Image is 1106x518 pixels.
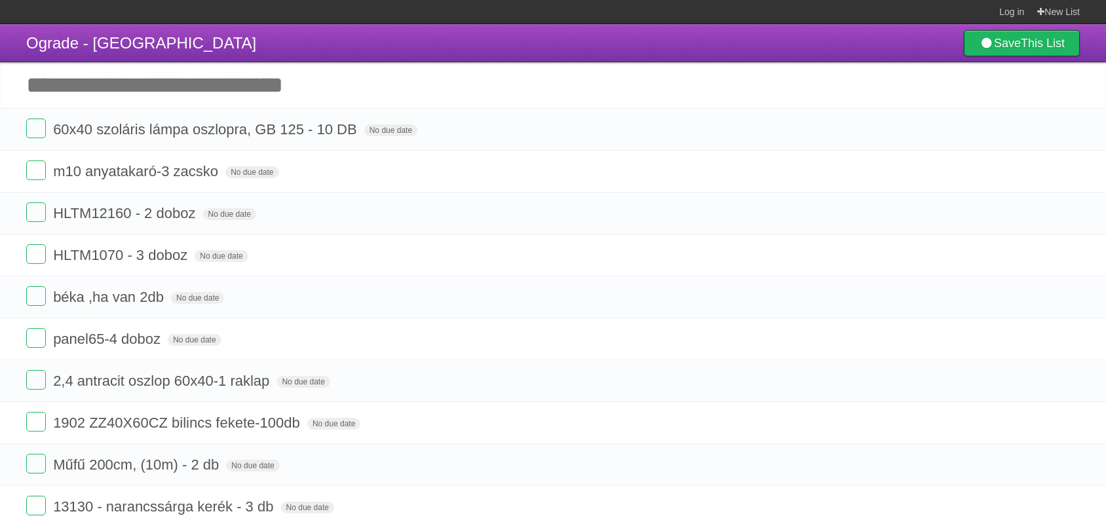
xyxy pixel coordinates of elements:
span: No due date [195,250,248,262]
b: This List [1021,37,1065,50]
label: Done [26,160,46,180]
label: Done [26,412,46,432]
span: Műfű 200cm, (10m) - 2 db [53,456,222,473]
label: Done [26,244,46,264]
label: Done [26,496,46,515]
span: No due date [276,376,330,388]
label: Done [26,202,46,222]
span: No due date [281,502,334,513]
span: No due date [225,166,278,178]
span: m10 anyatakaró-3 zacsko [53,163,221,179]
label: Done [26,286,46,306]
span: 2,4 antracit oszlop 60x40-1 raklap [53,373,273,389]
span: 13130 - narancssárga kerék - 3 db [53,498,276,515]
a: SaveThis List [964,30,1080,56]
span: HLTM1070 - 3 doboz [53,247,191,263]
label: Done [26,454,46,473]
span: No due date [168,334,221,346]
span: No due date [364,124,417,136]
span: béka ,ha van 2db [53,289,167,305]
span: No due date [226,460,279,472]
span: HLTM12160 - 2 doboz [53,205,199,221]
span: 1902 ZZ40X60CZ bilincs fekete-100db [53,415,303,431]
label: Done [26,119,46,138]
span: No due date [203,208,256,220]
span: Ograde - [GEOGRAPHIC_DATA] [26,34,256,52]
span: No due date [171,292,224,304]
span: No due date [307,418,360,430]
span: panel65-4 doboz [53,331,164,347]
label: Done [26,370,46,390]
label: Done [26,328,46,348]
span: 60x40 szoláris lámpa oszlopra, GB 125 - 10 DB [53,121,360,138]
